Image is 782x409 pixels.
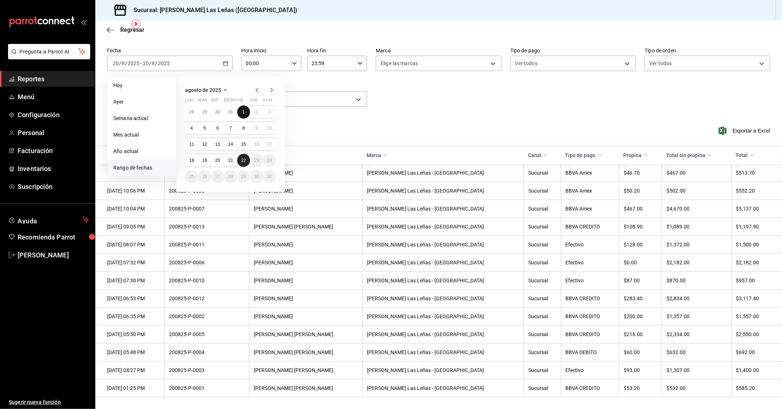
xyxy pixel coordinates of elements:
label: Tipo de pago [510,48,636,53]
div: [DATE] 01:25 PM [107,385,160,391]
div: [DATE] 08:07 PM [107,242,160,248]
button: 22 de agosto de 2025 [237,154,250,167]
div: Efectivo [566,367,615,373]
label: Marca [376,48,502,53]
span: / [155,60,158,66]
div: Sucursal [528,206,556,212]
div: $46.70 [624,170,657,176]
button: Exportar a Excel [720,126,770,135]
button: 11 de agosto de 2025 [185,138,198,151]
button: 26 de agosto de 2025 [198,170,211,183]
div: 200825-P-0001 [169,385,245,391]
abbr: 29 de julio de 2025 [202,109,207,115]
span: Total [736,152,754,158]
div: [PERSON_NAME] Las Leñas - [GEOGRAPHIC_DATA] [367,278,519,283]
div: BBVA CREDITO [566,331,615,337]
button: 20 de agosto de 2025 [211,154,224,167]
input: -- [152,60,155,66]
div: $87.00 [624,278,657,283]
span: Marca [367,152,388,158]
div: [PERSON_NAME] [254,295,358,301]
div: [PERSON_NAME] [254,278,358,283]
div: $216.00 [624,331,657,337]
div: $60.00 [624,349,657,355]
span: Ver todos [649,60,672,67]
div: 200825-P-0010 [169,278,245,283]
abbr: jueves [224,98,267,105]
abbr: lunes [185,98,193,105]
div: [DATE] 07:32 PM [107,260,160,265]
button: 9 de agosto de 2025 [250,122,263,135]
span: Semana actual [113,115,170,122]
abbr: 29 de agosto de 2025 [241,174,246,179]
div: BBVA CREDITO [566,385,615,391]
abbr: 5 de agosto de 2025 [203,126,206,131]
button: 19 de agosto de 2025 [198,154,211,167]
button: 30 de agosto de 2025 [250,170,263,183]
button: 21 de agosto de 2025 [224,154,237,167]
button: agosto de 2025 [185,86,230,94]
button: 24 de agosto de 2025 [263,154,276,167]
abbr: 4 de agosto de 2025 [190,126,193,131]
div: [PERSON_NAME] Las Leñas - [GEOGRAPHIC_DATA] [367,170,519,176]
button: 5 de agosto de 2025 [198,122,211,135]
div: 200825-P-0007 [169,206,245,212]
div: BBVA Amex [566,206,615,212]
abbr: 12 de agosto de 2025 [202,142,207,147]
div: 200825-P-0006 [169,260,245,265]
span: Pregunta a Parrot AI [20,48,79,56]
div: BBVA DEBITO [566,349,615,355]
abbr: sábado [250,98,258,105]
span: - [140,60,142,66]
div: $467.00 [667,170,727,176]
span: / [119,60,121,66]
div: $2,182.00 [736,260,770,265]
div: [PERSON_NAME] Las Leñas - [GEOGRAPHIC_DATA] [367,295,519,301]
div: [PERSON_NAME] [254,188,358,194]
button: 29 de agosto de 2025 [237,170,250,183]
div: $108.90 [624,224,657,230]
div: $2,550.00 [736,331,770,337]
button: 29 de julio de 2025 [198,105,211,119]
div: $283.40 [624,295,657,301]
span: Año actual [113,148,170,155]
div: $692.00 [736,349,770,355]
div: $585.20 [736,385,770,391]
span: Inventarios [18,164,89,174]
div: Sucursal [528,367,556,373]
button: Pregunta a Parrot AI [8,44,90,59]
div: [PERSON_NAME] [254,170,358,176]
abbr: 20 de agosto de 2025 [215,158,220,163]
div: 200825-P-0008 [169,188,245,194]
button: 4 de agosto de 2025 [185,122,198,135]
div: [PERSON_NAME] Las Leñas - [GEOGRAPHIC_DATA] [367,349,519,355]
div: Sucursal [528,170,556,176]
a: Pregunta a Parrot AI [5,53,90,61]
div: [PERSON_NAME] [PERSON_NAME] [254,385,358,391]
button: 8 de agosto de 2025 [237,122,250,135]
span: Elige las marcas [381,60,418,67]
div: [DATE] 06:35 PM [107,313,160,319]
abbr: 2 de agosto de 2025 [255,109,258,115]
div: Efectivo [566,278,615,283]
input: -- [113,60,119,66]
span: / [149,60,151,66]
span: Menú [18,92,89,102]
button: 6 de agosto de 2025 [211,122,224,135]
div: 200825-P-0005 [169,331,245,337]
div: $1,307.00 [667,367,727,373]
abbr: 10 de agosto de 2025 [267,126,272,131]
abbr: 31 de agosto de 2025 [267,174,272,179]
div: $532.00 [667,385,727,391]
button: Regresar [107,26,144,33]
div: Sucursal [528,331,556,337]
input: ---- [158,60,170,66]
div: [PERSON_NAME] [254,260,358,265]
abbr: 6 de agosto de 2025 [216,126,219,131]
div: $1,500.00 [736,242,770,248]
span: Regresar [120,26,144,33]
abbr: 15 de agosto de 2025 [241,142,246,147]
div: $1,089.00 [667,224,727,230]
div: $93.00 [624,367,657,373]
